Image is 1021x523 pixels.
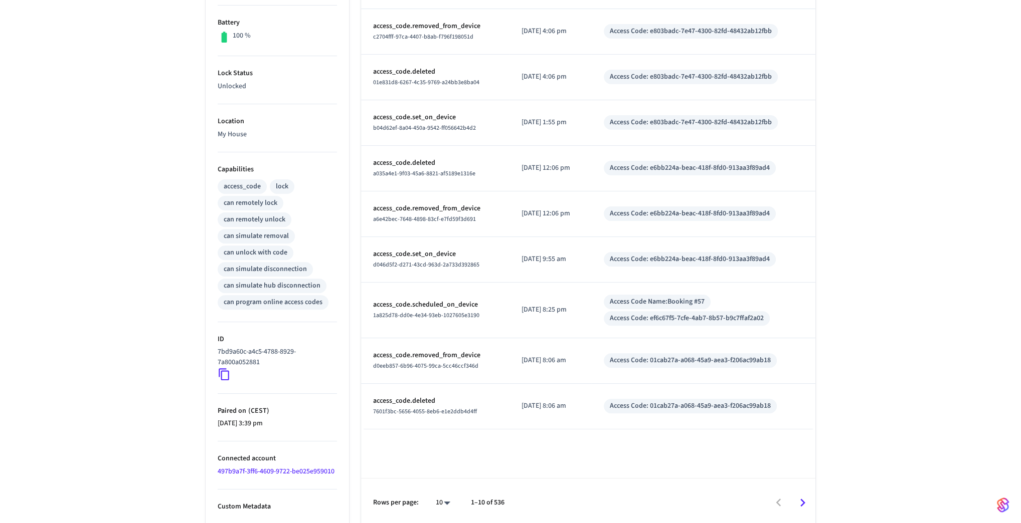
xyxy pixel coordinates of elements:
[373,260,479,269] span: d046d5f2-d271-43cd-963d-2a733d392865
[218,334,337,345] p: ID
[218,347,333,368] p: 7bd9a60c-a4c5-4788-8929-7a800a052881
[218,418,337,429] p: [DATE] 3:39 pm
[373,203,497,214] p: access_code.removed_from_device
[610,72,772,82] div: Access Code: e803badc-7e47-4300-82fd-48432ab12fbb
[431,495,455,510] div: 10
[373,21,497,32] p: access_code.removed_from_device
[218,129,337,140] p: My House
[224,264,307,275] div: can simulate disconnection
[218,453,337,464] p: Connected account
[224,281,320,291] div: can simulate hub disconnection
[522,117,580,128] p: [DATE] 1:55 pm
[522,163,580,173] p: [DATE] 12:06 pm
[218,164,337,175] p: Capabilities
[522,26,580,37] p: [DATE] 4:06 pm
[276,181,288,192] div: lock
[246,406,269,416] span: ( CEST )
[522,72,580,82] p: [DATE] 4:06 pm
[224,247,287,258] div: can unlock with code
[610,313,764,324] div: Access Code: ef6c67f5-7cfe-4ab7-8b57-b9c7ffaf2a02
[522,208,580,219] p: [DATE] 12:06 pm
[610,26,772,37] div: Access Code: e803badc-7e47-4300-82fd-48432ab12fbb
[373,396,497,406] p: access_code.deleted
[610,117,772,128] div: Access Code: e803badc-7e47-4300-82fd-48432ab12fbb
[373,67,497,77] p: access_code.deleted
[610,163,770,173] div: Access Code: e6bb224a-beac-418f-8fd0-913aa3f89ad4
[522,355,580,366] p: [DATE] 8:06 am
[224,297,322,308] div: can program online access codes
[610,355,771,366] div: Access Code: 01cab27a-a068-45a9-aea3-f206ac99ab18
[218,501,337,512] p: Custom Metadata
[522,254,580,265] p: [DATE] 9:55 am
[373,112,497,123] p: access_code.set_on_device
[373,350,497,361] p: access_code.removed_from_device
[522,305,580,315] p: [DATE] 8:25 pm
[373,249,497,259] p: access_code.set_on_device
[522,401,580,411] p: [DATE] 8:06 am
[373,311,479,320] span: 1a825d78-dd0e-4e34-93eb-1027605e3190
[233,31,251,41] p: 100 %
[218,406,337,416] p: Paired on
[218,81,337,92] p: Unlocked
[373,497,419,508] p: Rows per page:
[224,214,285,225] div: can remotely unlock
[224,198,277,208] div: can remotely lock
[373,300,497,310] p: access_code.scheduled_on_device
[218,68,337,79] p: Lock Status
[373,215,476,223] span: a6e42bec-7648-4898-83cf-e7fd59f3d691
[791,491,814,514] button: Go to next page
[610,401,771,411] div: Access Code: 01cab27a-a068-45a9-aea3-f206ac99ab18
[224,181,261,192] div: access_code
[373,33,473,41] span: c2704fff-97ca-4407-b8ab-f796f198051d
[218,18,337,28] p: Battery
[373,124,476,132] span: b04d62ef-8a04-450a-9542-ff056642b4d2
[610,297,705,307] div: Access Code Name: Booking #57
[471,497,504,508] p: 1–10 of 536
[373,158,497,168] p: access_code.deleted
[610,254,770,265] div: Access Code: e6bb224a-beac-418f-8fd0-913aa3f89ad4
[610,208,770,219] div: Access Code: e6bb224a-beac-418f-8fd0-913aa3f89ad4
[373,362,478,370] span: d0eeb857-6b96-4075-99ca-5cc46ccf346d
[373,78,479,87] span: 01e831d8-6267-4c35-9769-a24bb3e8ba04
[373,169,475,178] span: a035a4e1-9f03-45a6-8821-af5189e1316e
[373,407,477,416] span: 7601f3bc-5656-4055-8eb6-e1e2ddb4d4ff
[997,497,1009,513] img: SeamLogoGradient.69752ec5.svg
[218,116,337,127] p: Location
[224,231,289,241] div: can simulate removal
[218,466,334,476] a: 497b9a7f-3ff6-4609-9722-be025e959010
